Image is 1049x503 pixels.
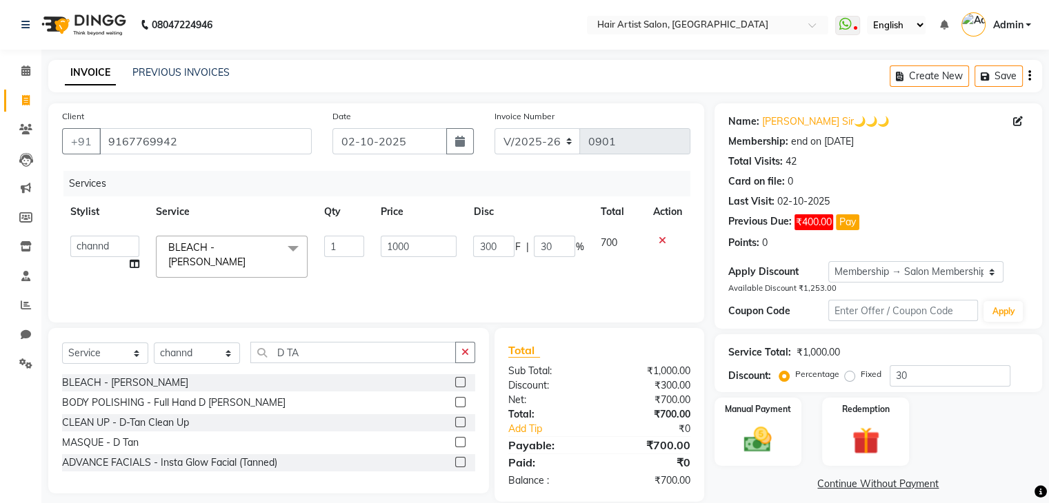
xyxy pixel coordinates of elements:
label: Manual Payment [725,403,791,415]
div: ₹700.00 [599,407,701,422]
div: Net: [498,393,599,407]
span: BLEACH - [PERSON_NAME] [168,241,246,268]
a: PREVIOUS INVOICES [132,66,230,79]
b: 08047224946 [152,6,212,44]
label: Percentage [795,368,839,380]
div: 0 [788,174,793,189]
label: Client [62,110,84,123]
a: Add Tip [498,422,616,436]
a: INVOICE [65,61,116,85]
div: Payable: [498,437,599,453]
div: Card on file: [728,174,785,189]
div: Last Visit: [728,194,775,209]
img: Admin [961,12,986,37]
span: ₹400.00 [795,214,833,230]
div: ₹0 [616,422,700,436]
div: end on [DATE] [791,134,854,149]
th: Total [592,196,644,227]
a: x [246,256,252,268]
button: +91 [62,128,101,154]
div: Available Discount ₹1,253.00 [728,283,1028,294]
div: Coupon Code [728,304,828,318]
th: Action [645,196,690,227]
div: 42 [786,154,797,169]
div: Paid: [498,454,599,471]
th: Stylist [62,196,148,227]
span: Admin [992,18,1023,32]
th: Service [148,196,316,227]
div: 02-10-2025 [777,194,830,209]
input: Search by Name/Mobile/Email/Code [99,128,312,154]
div: Balance : [498,473,599,488]
div: Discount: [728,369,771,383]
button: Pay [836,214,859,230]
div: Discount: [498,378,599,393]
span: % [575,240,583,254]
span: F [514,240,520,254]
input: Enter Offer / Coupon Code [828,300,979,321]
div: Name: [728,114,759,129]
a: Continue Without Payment [717,477,1039,491]
div: ₹700.00 [599,473,701,488]
img: logo [35,6,130,44]
label: Invoice Number [494,110,555,123]
div: ₹1,000.00 [599,364,701,378]
img: _cash.svg [735,424,780,455]
div: ₹700.00 [599,437,701,453]
th: Disc [465,196,592,227]
div: CLEAN UP - D-Tan Clean Up [62,415,189,430]
div: BLEACH - [PERSON_NAME] [62,376,188,390]
th: Qty [316,196,372,227]
div: Total Visits: [728,154,783,169]
span: | [526,240,528,254]
a: [PERSON_NAME] Sir🌙🌙🌙 [762,114,889,129]
div: Total: [498,407,599,422]
div: ₹300.00 [599,378,701,393]
button: Apply [983,301,1023,322]
div: Membership: [728,134,788,149]
img: _gift.svg [843,424,888,458]
div: Points: [728,236,759,250]
div: ₹0 [599,454,701,471]
div: Sub Total: [498,364,599,378]
span: 700 [600,236,617,249]
input: Search or Scan [250,342,456,363]
div: ADVANCE FACIALS - Insta Glow Facial (Tanned) [62,455,277,470]
div: Services [63,171,701,196]
div: ₹700.00 [599,393,701,407]
div: BODY POLISHING - Full Hand D [PERSON_NAME] [62,396,286,410]
div: MASQUE - D Tan [62,435,139,450]
button: Create New [890,65,969,87]
label: Fixed [861,368,881,380]
label: Date [332,110,351,123]
div: Previous Due: [728,214,792,230]
th: Price [372,196,465,227]
div: Service Total: [728,345,791,360]
div: 0 [762,236,768,250]
label: Redemption [842,403,890,415]
button: Save [975,65,1023,87]
div: Apply Discount [728,265,828,279]
span: Total [508,343,540,358]
div: ₹1,000.00 [797,345,840,360]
